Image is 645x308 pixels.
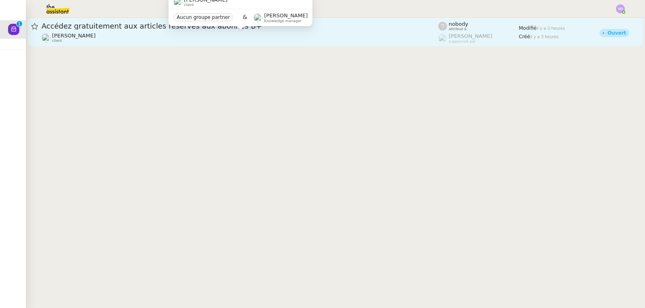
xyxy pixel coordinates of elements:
span: il y a 3 heures [530,35,559,39]
span: [PERSON_NAME] [264,12,308,19]
img: svg [616,4,625,13]
img: users%2FyQfMwtYgTqhRP2YHWHmG2s2LYaD3%2Favatar%2Fprofile-pic.png [438,34,447,43]
span: [PERSON_NAME] [52,33,96,39]
span: Modifié [519,25,537,31]
span: nobody [449,21,468,27]
span: [PERSON_NAME] [449,33,492,39]
span: suppervisé par [449,39,476,44]
img: users%2FnSvcPnZyQ0RA1JfSOxSfyelNlJs1%2Favatar%2Fp1050537-640x427.jpg [42,33,50,42]
nz-tag: Aucun groupe partner [173,13,233,21]
span: & [243,12,247,23]
p: 1 [18,21,21,28]
nz-badge-sup: 1 [17,21,22,27]
span: attribué à [449,27,466,31]
span: Knowledge manager [264,19,302,23]
span: Accédez gratuitement aux articles réservés aux abonnés B+ [42,23,438,30]
app-user-detailed-label: client [42,33,438,43]
app-user-label: attribué à [438,21,519,31]
span: Créé [519,34,530,39]
app-user-label: suppervisé par [438,33,519,43]
img: users%2FyQfMwtYgTqhRP2YHWHmG2s2LYaD3%2Favatar%2Fprofile-pic.png [254,13,262,22]
span: client [52,39,62,43]
span: client [184,3,194,7]
div: Ouvert [608,31,626,35]
app-user-label: Knowledge manager [254,12,308,23]
span: il y a 3 heures [537,26,565,31]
